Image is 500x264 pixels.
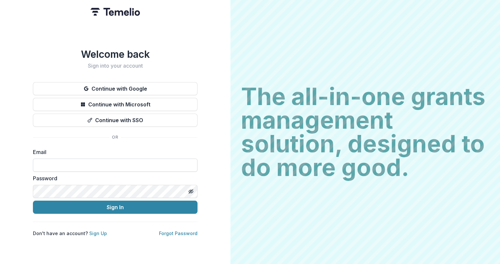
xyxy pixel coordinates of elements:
button: Toggle password visibility [186,186,196,197]
a: Sign Up [89,231,107,236]
label: Password [33,174,194,182]
button: Continue with Microsoft [33,98,197,111]
label: Email [33,148,194,156]
h2: Sign into your account [33,63,197,69]
button: Continue with Google [33,82,197,95]
p: Don't have an account? [33,230,107,237]
h1: Welcome back [33,48,197,60]
img: Temelio [91,8,140,16]
button: Continue with SSO [33,114,197,127]
a: Forgot Password [159,231,197,236]
button: Sign In [33,201,197,214]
